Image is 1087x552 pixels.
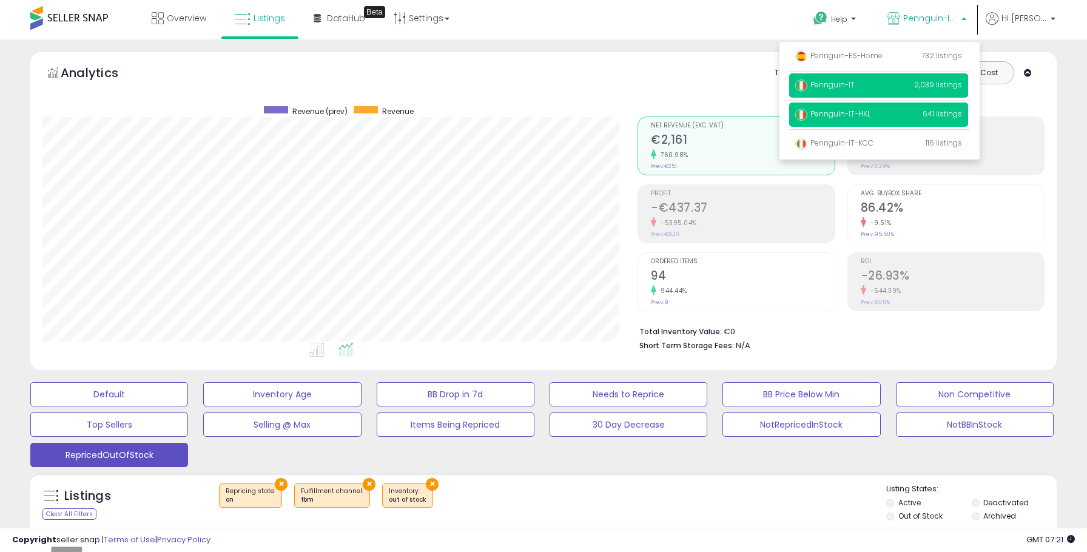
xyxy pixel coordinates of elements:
div: Clear All Filters [42,508,96,520]
span: Revenue (prev) [292,106,348,116]
span: Ordered Items [651,258,834,265]
button: × [363,478,375,491]
button: Inventory Age [203,382,361,406]
small: Prev: €251 [651,163,677,170]
button: Selling @ Max [203,412,361,437]
a: Hi [PERSON_NAME] [986,12,1055,39]
span: Revenue [382,106,414,116]
h2: -26.93% [861,269,1044,285]
button: 30 Day Decrease [550,412,707,437]
button: RepricedOutOfStock [30,443,188,467]
div: Tooltip anchor [364,6,385,18]
span: 641 listings [923,109,962,119]
small: Prev: 9 [651,298,668,306]
div: on [226,496,275,504]
small: Prev: 6.06% [861,298,890,306]
button: Needs to Reprice [550,382,707,406]
span: Pennguin-IT-KCC [795,138,873,148]
h2: 86.42% [861,201,1044,217]
i: Get Help [813,11,828,26]
span: Inventory : [389,486,426,505]
label: Deactivated [983,497,1029,508]
span: Listings [254,12,285,24]
span: 2,039 listings [914,79,962,90]
button: Non Competitive [896,382,1054,406]
a: Privacy Policy [157,534,210,545]
span: Pennguin-IT [795,79,855,90]
img: italy.png [795,138,807,150]
span: N/A [736,340,750,351]
a: Help [804,2,868,39]
small: Prev: 95.50% [861,231,894,238]
span: Fulfillment channel : [301,486,363,505]
button: × [275,478,288,491]
h5: Listings [64,488,111,505]
label: Active [898,497,921,508]
span: 116 listings [926,138,962,148]
small: -9.51% [866,218,892,227]
li: €0 [639,323,1035,338]
span: Pennguin-IT-HKL [795,109,870,119]
small: 944.44% [656,286,687,295]
span: 732 listings [921,50,962,61]
button: BB Price Below Min [722,382,880,406]
h2: 94 [651,269,834,285]
span: Profit [651,190,834,197]
b: Short Term Storage Fees: [639,340,734,351]
small: 760.98% [656,150,688,160]
img: italy.png [795,79,807,92]
label: Out of Stock [898,511,943,521]
button: NotRepricedInStock [722,412,880,437]
strong: Copyright [12,534,56,545]
img: spain.png [795,50,807,62]
h2: €2,161 [651,133,834,149]
p: Listing States: [886,483,1057,495]
button: Default [30,382,188,406]
small: -5395.04% [656,218,697,227]
div: out of stock [389,496,426,504]
span: Pennguin-ES-Home [795,50,883,61]
div: seller snap | | [12,534,210,546]
span: Pennguin-IT-HKL [903,12,958,24]
b: Total Inventory Value: [639,326,722,337]
button: Items Being Repriced [377,412,534,437]
img: italy.png [795,109,807,121]
small: Prev: €8.26 [651,231,679,238]
small: -544.39% [866,286,901,295]
span: 2025-10-13 07:21 GMT [1026,534,1075,545]
label: Archived [983,511,1016,521]
span: ROI [861,258,1044,265]
button: × [426,478,439,491]
button: Top Sellers [30,412,188,437]
span: Net Revenue (Exc. VAT) [651,123,834,129]
button: NotBBInStock [896,412,1054,437]
span: Hi [PERSON_NAME] [1001,12,1047,24]
span: Overview [167,12,206,24]
span: DataHub [327,12,365,24]
a: Terms of Use [104,534,155,545]
span: Avg. Buybox Share [861,190,1044,197]
small: Prev: 3.29% [861,163,890,170]
div: fbm [301,496,363,504]
span: Help [831,14,847,24]
button: BB Drop in 7d [377,382,534,406]
div: Totals For [775,67,822,79]
h5: Analytics [61,64,142,84]
span: Repricing state : [226,486,275,505]
h2: -€437.37 [651,201,834,217]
